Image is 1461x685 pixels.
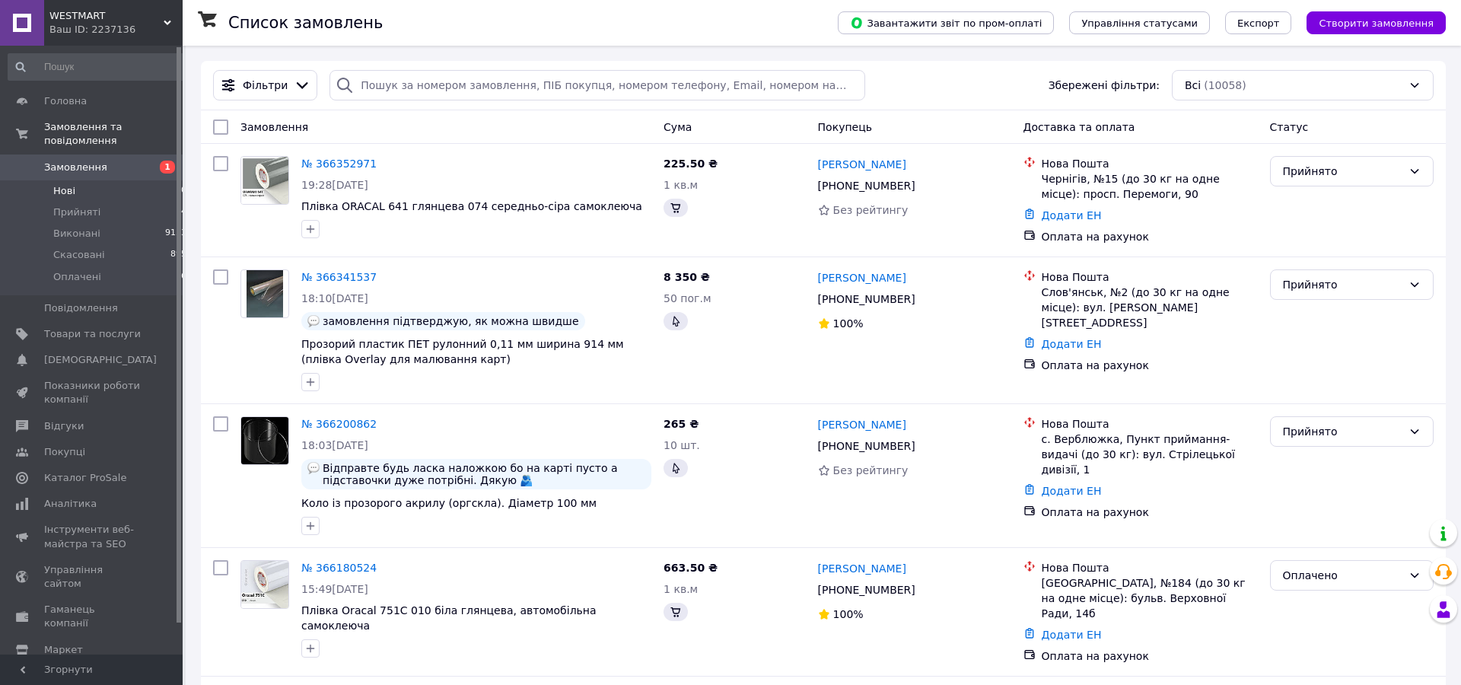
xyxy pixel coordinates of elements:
[181,184,186,198] span: 0
[664,583,698,595] span: 1 кв.м
[1042,285,1258,330] div: Слов'янськ, №2 (до 30 кг на одне місце): вул. [PERSON_NAME][STREET_ADDRESS]
[1081,18,1198,29] span: Управління статусами
[818,121,872,133] span: Покупець
[49,9,164,23] span: WESTMART
[1042,505,1258,520] div: Оплата на рахунок
[1049,78,1160,93] span: Збережені фільтри:
[301,562,377,574] a: № 366180524
[301,200,642,212] span: Плівка ORACAL 641 глянцева 074 середньо-сіра самоклеюча
[1042,229,1258,244] div: Оплата на рахунок
[44,523,141,550] span: Інструменти веб-майстра та SEO
[240,269,289,318] a: Фото товару
[301,179,368,191] span: 19:28[DATE]
[53,248,105,262] span: Скасовані
[1185,78,1201,93] span: Всі
[240,560,289,609] a: Фото товару
[44,301,118,315] span: Повідомлення
[53,184,75,198] span: Нові
[1283,276,1402,293] div: Прийнято
[1204,79,1246,91] span: (10058)
[165,227,186,241] span: 9153
[818,157,906,172] a: [PERSON_NAME]
[1042,156,1258,171] div: Нова Пошта
[1042,269,1258,285] div: Нова Пошта
[664,271,710,283] span: 8 350 ₴
[301,583,368,595] span: 15:49[DATE]
[181,270,186,284] span: 6
[818,417,906,432] a: [PERSON_NAME]
[301,292,368,304] span: 18:10[DATE]
[833,204,909,216] span: Без рейтингу
[1283,163,1402,180] div: Прийнято
[241,561,288,607] img: Фото товару
[1042,416,1258,432] div: Нова Пошта
[181,205,186,219] span: 4
[44,497,97,511] span: Аналітика
[1042,560,1258,575] div: Нова Пошта
[833,317,864,330] span: 100%
[1042,629,1102,641] a: Додати ЕН
[44,643,83,657] span: Маркет
[818,270,906,285] a: [PERSON_NAME]
[44,419,84,433] span: Відгуки
[815,579,918,601] div: [PHONE_NUMBER]
[1225,11,1292,34] button: Експорт
[44,445,85,459] span: Покупці
[53,227,100,241] span: Виконані
[1042,358,1258,373] div: Оплата на рахунок
[49,23,183,37] div: Ваш ID: 2237136
[241,157,288,204] img: Фото товару
[329,70,865,100] input: Пошук за номером замовлення, ПІБ покупця, номером телефону, Email, номером накладної
[1042,338,1102,350] a: Додати ЕН
[44,379,141,406] span: Показники роботи компанії
[301,604,597,632] a: Плівка Oracal 751С 010 біла глянцева, автомобільна самоклеюча
[301,338,624,365] a: Прозорий пластик ПЕТ рулонний 0,11 мм ширина 914 мм (плівка Overlay для малювання карт)
[160,161,175,174] span: 1
[44,563,141,591] span: Управління сайтом
[323,462,645,486] span: Відправте будь ласка наложкою бо на карті пусто а підставочки дуже потрібні. Дякую 🫂
[44,94,87,108] span: Головна
[240,121,308,133] span: Замовлення
[1270,121,1309,133] span: Статус
[53,205,100,219] span: Прийняті
[240,416,289,465] a: Фото товару
[664,158,718,170] span: 225.50 ₴
[44,353,157,367] span: [DEMOGRAPHIC_DATA]
[1023,121,1135,133] span: Доставка та оплата
[243,78,288,93] span: Фільтри
[664,439,700,451] span: 10 шт.
[44,161,107,174] span: Замовлення
[664,179,698,191] span: 1 кв.м
[307,315,320,327] img: :speech_balloon:
[301,439,368,451] span: 18:03[DATE]
[818,561,906,576] a: [PERSON_NAME]
[1283,567,1402,584] div: Оплачено
[301,158,377,170] a: № 366352971
[44,603,141,630] span: Гаманець компанії
[301,418,377,430] a: № 366200862
[833,464,909,476] span: Без рейтингу
[1283,423,1402,440] div: Прийнято
[323,315,579,327] span: замовлення підтверджую, як можна швидше
[833,608,864,620] span: 100%
[241,417,288,464] img: Фото товару
[1291,16,1446,28] a: Створити замовлення
[815,175,918,196] div: [PHONE_NUMBER]
[301,271,377,283] a: № 366341537
[664,418,699,430] span: 265 ₴
[301,497,597,509] a: Коло із прозорого акрилу (оргскла). Діаметр 100 мм
[664,562,718,574] span: 663.50 ₴
[170,248,186,262] span: 895
[1307,11,1446,34] button: Створити замовлення
[850,16,1042,30] span: Завантажити звіт по пром-оплаті
[228,14,383,32] h1: Список замовлень
[838,11,1054,34] button: Завантажити звіт по пром-оплаті
[44,471,126,485] span: Каталог ProSale
[247,270,283,317] img: Фото товару
[1042,171,1258,202] div: Чернігів, №15 (до 30 кг на одне місце): просп. Перемоги, 90
[664,121,692,133] span: Cума
[815,288,918,310] div: [PHONE_NUMBER]
[1319,18,1434,29] span: Створити замовлення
